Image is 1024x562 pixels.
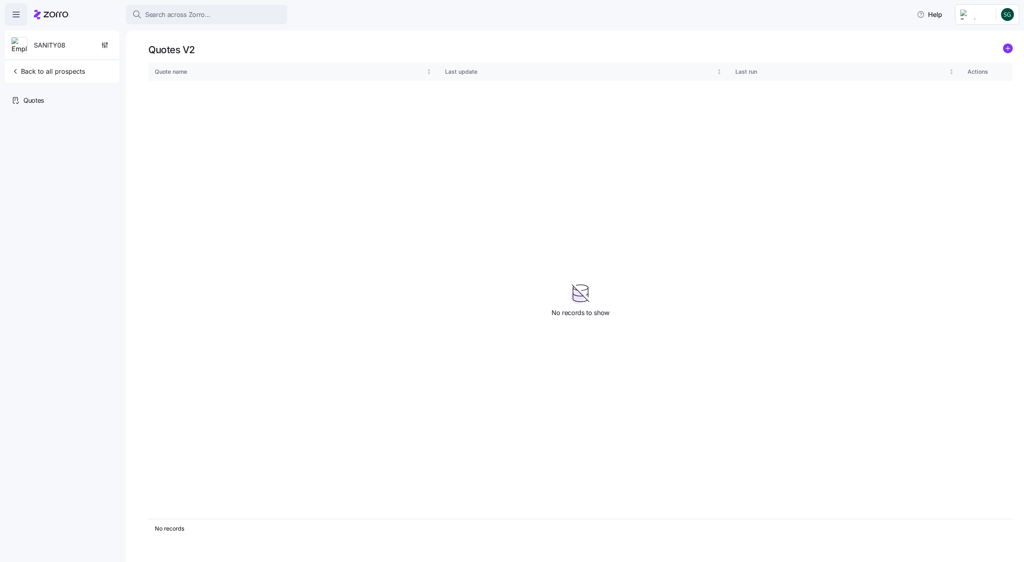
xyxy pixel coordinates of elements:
[1003,44,1013,53] svg: add icon
[155,67,425,76] div: Quote name
[155,525,938,533] div: No records
[8,63,88,79] button: Back to all prospects
[5,89,119,112] a: Quotes
[148,44,195,56] h1: Quotes V2
[1003,44,1013,56] a: add icon
[949,69,954,75] div: Not sorted
[910,6,949,23] button: Help
[716,69,722,75] div: Not sorted
[426,69,432,75] div: Not sorted
[735,67,947,76] div: Last run
[11,66,85,76] span: Back to all prospects
[552,308,610,318] span: No records to show
[439,62,729,81] th: Last updateNot sorted
[960,10,989,19] img: Employer logo
[12,37,27,54] img: Employer logo
[126,5,287,24] button: Search across Zorro...
[145,10,210,20] span: Search across Zorro...
[917,10,942,19] span: Help
[23,95,44,106] span: Quotes
[729,62,961,81] th: Last runNot sorted
[34,40,65,50] span: SANITY08
[968,67,1006,76] div: Actions
[148,62,439,81] th: Quote nameNot sorted
[1001,8,1014,21] img: 5421d9a7ab002634b12d36132d3e2c25
[445,67,715,76] div: Last update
